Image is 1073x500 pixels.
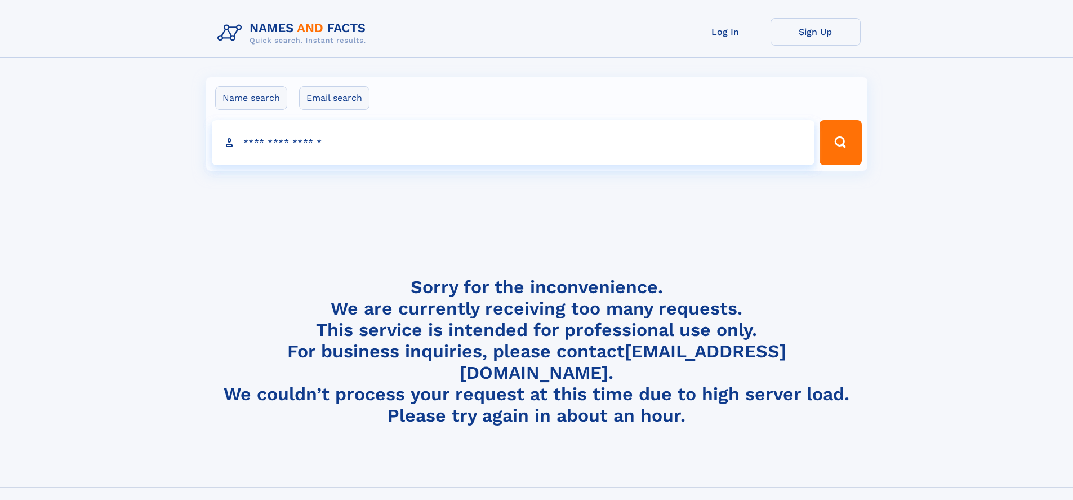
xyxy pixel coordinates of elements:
[680,18,771,46] a: Log In
[771,18,861,46] a: Sign Up
[215,86,287,110] label: Name search
[213,276,861,427] h4: Sorry for the inconvenience. We are currently receiving too many requests. This service is intend...
[299,86,369,110] label: Email search
[212,120,815,165] input: search input
[820,120,861,165] button: Search Button
[460,340,786,383] a: [EMAIL_ADDRESS][DOMAIN_NAME]
[213,18,375,48] img: Logo Names and Facts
